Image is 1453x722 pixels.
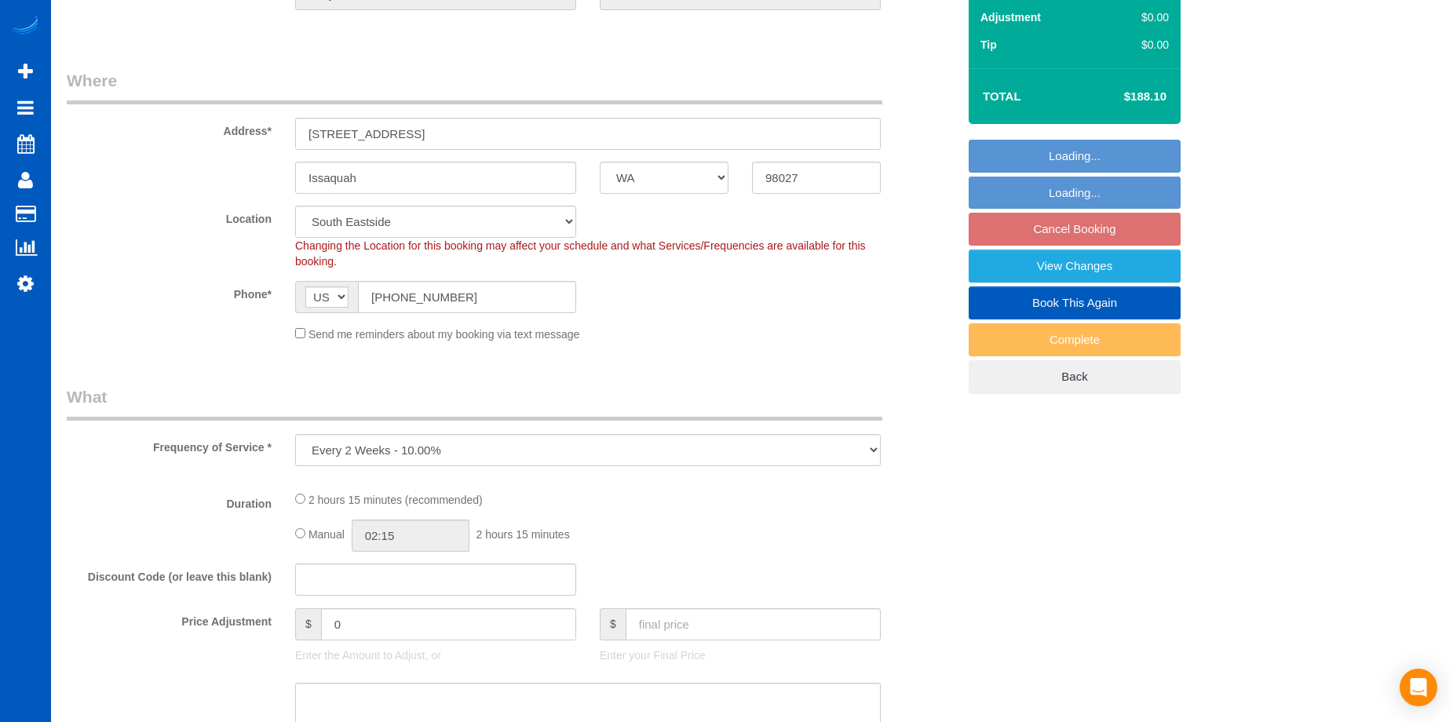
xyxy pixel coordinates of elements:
[600,647,881,663] p: Enter your Final Price
[308,494,483,506] span: 2 hours 15 minutes (recommended)
[55,608,283,629] label: Price Adjustment
[969,360,1181,393] a: Back
[1101,9,1169,25] div: $0.00
[55,206,283,227] label: Location
[1101,37,1169,53] div: $0.00
[308,528,345,541] span: Manual
[67,385,882,421] legend: What
[55,118,283,139] label: Address*
[626,608,881,640] input: final price
[1077,90,1166,104] h4: $188.10
[1400,669,1437,706] div: Open Intercom Messenger
[969,250,1181,283] a: View Changes
[308,328,580,341] span: Send me reminders about my booking via text message
[476,528,570,541] span: 2 hours 15 minutes
[358,281,576,313] input: Phone*
[55,563,283,585] label: Discount Code (or leave this blank)
[600,608,626,640] span: $
[980,9,1041,25] label: Adjustment
[295,162,576,194] input: City*
[67,69,882,104] legend: Where
[752,162,881,194] input: Zip Code*
[295,239,866,268] span: Changing the Location for this booking may affect your schedule and what Services/Frequencies are...
[295,647,576,663] p: Enter the Amount to Adjust, or
[9,16,41,38] img: Automaid Logo
[55,490,283,512] label: Duration
[980,37,997,53] label: Tip
[55,434,283,455] label: Frequency of Service *
[983,89,1021,103] strong: Total
[969,286,1181,319] a: Book This Again
[295,608,321,640] span: $
[55,281,283,302] label: Phone*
